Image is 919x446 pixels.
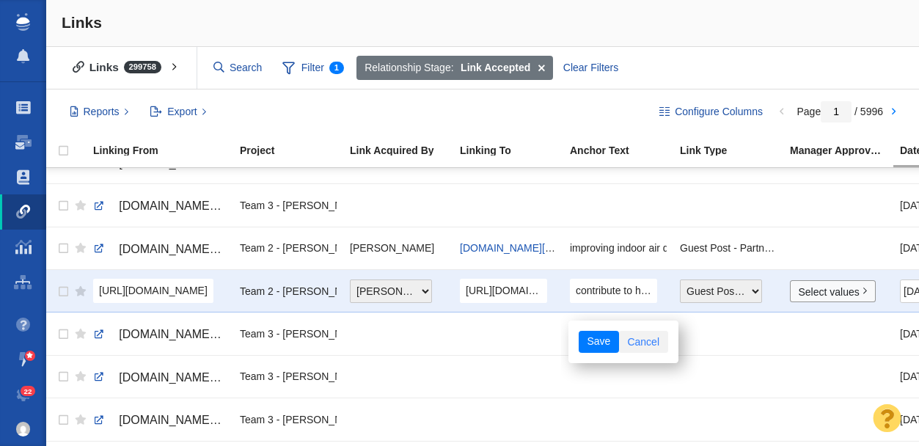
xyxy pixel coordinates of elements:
[365,60,453,76] span: Relationship Stage:
[460,145,568,156] div: Linking To
[93,237,227,262] a: [DOMAIN_NAME][URL]
[119,157,243,169] span: [DOMAIN_NAME][URL]
[142,100,215,125] button: Export
[84,104,120,120] span: Reports
[16,422,31,436] img: 4d4450a2c5952a6e56f006464818e682
[651,100,772,125] button: Configure Columns
[350,145,458,158] a: Link Acquired By
[119,414,243,426] span: [DOMAIN_NAME][URL]
[93,365,227,390] a: [DOMAIN_NAME][URL]
[240,403,337,435] div: Team 3 - [PERSON_NAME] | Summer | [PERSON_NAME]\Incogni\Incogni - Resource
[93,145,238,156] div: Linking From
[350,145,458,156] div: Link Acquired By
[274,54,352,82] span: Filter
[119,328,243,340] span: [DOMAIN_NAME][URL]
[343,269,453,312] td: Maddie Baker
[16,13,29,31] img: buzzstream_logo_iconsimple.png
[460,242,568,254] a: [DOMAIN_NAME][URL]
[579,331,619,353] button: Save
[570,233,667,264] div: improving indoor air quality
[619,331,668,353] a: Cancel
[93,194,227,219] a: [DOMAIN_NAME][URL]
[790,145,898,158] a: Manager Approved Link?
[240,233,337,264] div: Team 2 - [PERSON_NAME] | [PERSON_NAME] | [PERSON_NAME]\American Home Vintage
[790,145,898,156] div: Manager Approved Link?
[680,145,788,156] div: Link Type
[680,145,788,158] a: Link Type
[208,55,269,81] input: Search
[797,106,883,117] span: Page / 5996
[119,243,243,255] span: [DOMAIN_NAME][URL]
[119,371,243,384] span: [DOMAIN_NAME][URL]
[460,145,568,158] a: Linking To
[240,318,337,349] div: Team 3 - [PERSON_NAME] | Summer | [PERSON_NAME]\Incogni\Incogni - Resource
[350,241,434,255] span: [PERSON_NAME]
[329,62,344,74] span: 1
[554,56,626,81] div: Clear Filters
[680,241,777,255] span: Guest Post - Partnership
[673,227,783,269] td: Guest Post - Partnership
[240,361,337,392] div: Team 3 - [PERSON_NAME] | Summer | [PERSON_NAME]\Incogni\Incogni - Resource
[167,104,197,120] span: Export
[119,200,243,212] span: [DOMAIN_NAME][URL]
[240,145,348,156] div: Project
[93,145,238,158] a: Linking From
[570,145,678,156] div: Anchor Text
[62,14,102,31] span: Links
[790,280,876,302] a: Select values
[673,269,783,312] td: Guest Post - Partnership
[62,100,137,125] button: Reports
[240,275,337,307] div: Team 2 - [PERSON_NAME] | [PERSON_NAME] | [PERSON_NAME]Elithair
[570,145,678,158] a: Anchor Text
[240,189,337,221] div: Team 3 - [PERSON_NAME] | Summer | [PERSON_NAME]\Incogni\Incogni - Resource
[21,386,36,397] span: 22
[93,322,227,347] a: [DOMAIN_NAME][URL]
[343,227,453,269] td: Laura Greene
[675,104,763,120] span: Configure Columns
[93,408,227,433] a: [DOMAIN_NAME][URL]
[461,60,530,76] strong: Link Accepted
